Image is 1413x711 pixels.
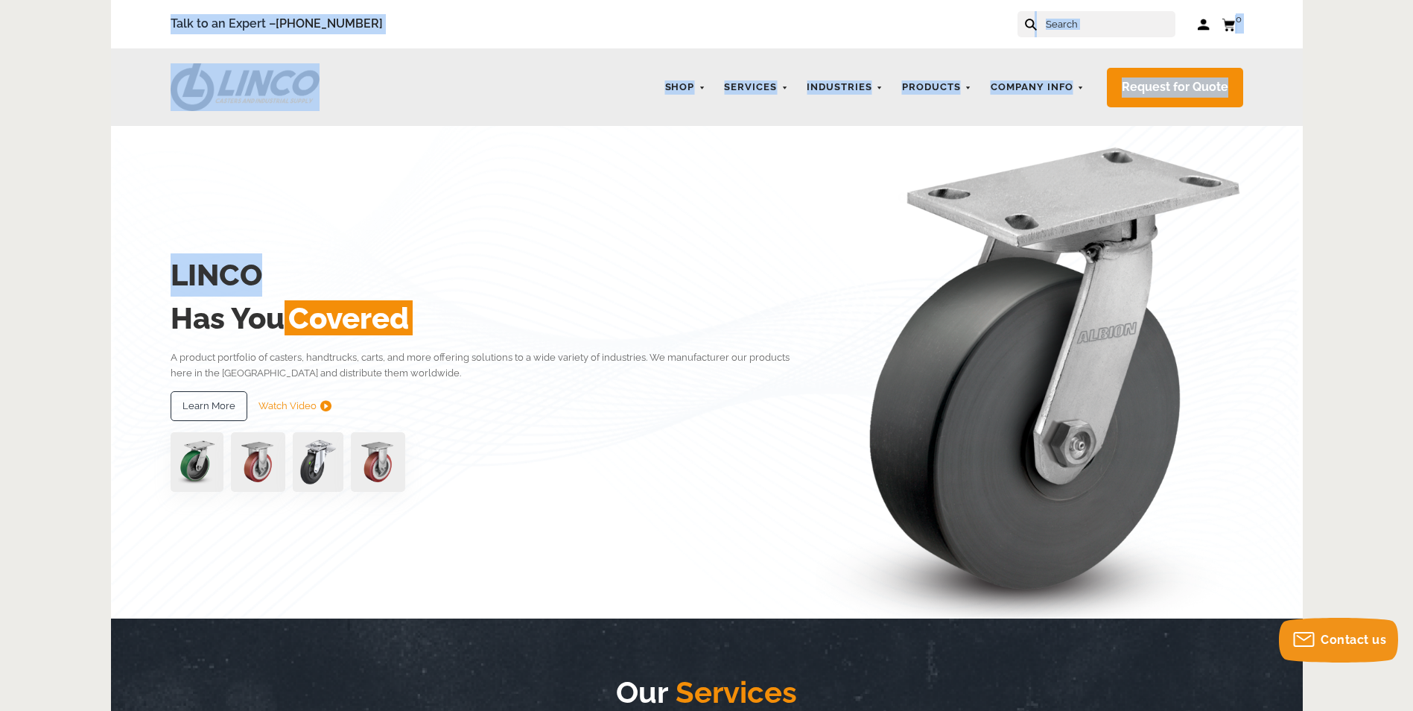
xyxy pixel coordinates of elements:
[658,73,714,102] a: Shop
[668,674,797,710] span: Services
[1044,11,1175,37] input: Search
[799,73,891,102] a: Industries
[1222,15,1243,34] a: 0
[171,253,812,297] h2: LINCO
[717,73,796,102] a: Services
[1198,17,1210,32] a: Log in
[320,400,331,411] img: subtract.png
[171,63,320,111] img: LINCO CASTERS & INDUSTRIAL SUPPLY
[293,432,343,492] img: lvwpp200rst849959jpg-30522-removebg-preview-1.png
[285,300,413,335] span: Covered
[895,73,979,102] a: Products
[171,350,812,382] p: A product portfolio of casters, handtrucks, carts, and more offering solutions to a wide variety ...
[1236,13,1242,25] span: 0
[171,432,223,492] img: pn3orx8a-94725-1-1-.png
[351,432,405,492] img: capture-59611-removebg-preview-1.png
[1321,633,1386,647] span: Contact us
[1107,68,1243,107] a: Request for Quote
[258,391,331,421] a: Watch Video
[983,73,1092,102] a: Company Info
[1279,618,1398,663] button: Contact us
[276,16,383,31] a: [PHONE_NUMBER]
[171,297,812,340] h2: Has You
[171,391,247,421] a: Learn More
[816,126,1243,619] img: linco_caster
[231,432,285,492] img: capture-59611-removebg-preview-1.png
[171,14,383,34] span: Talk to an Expert –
